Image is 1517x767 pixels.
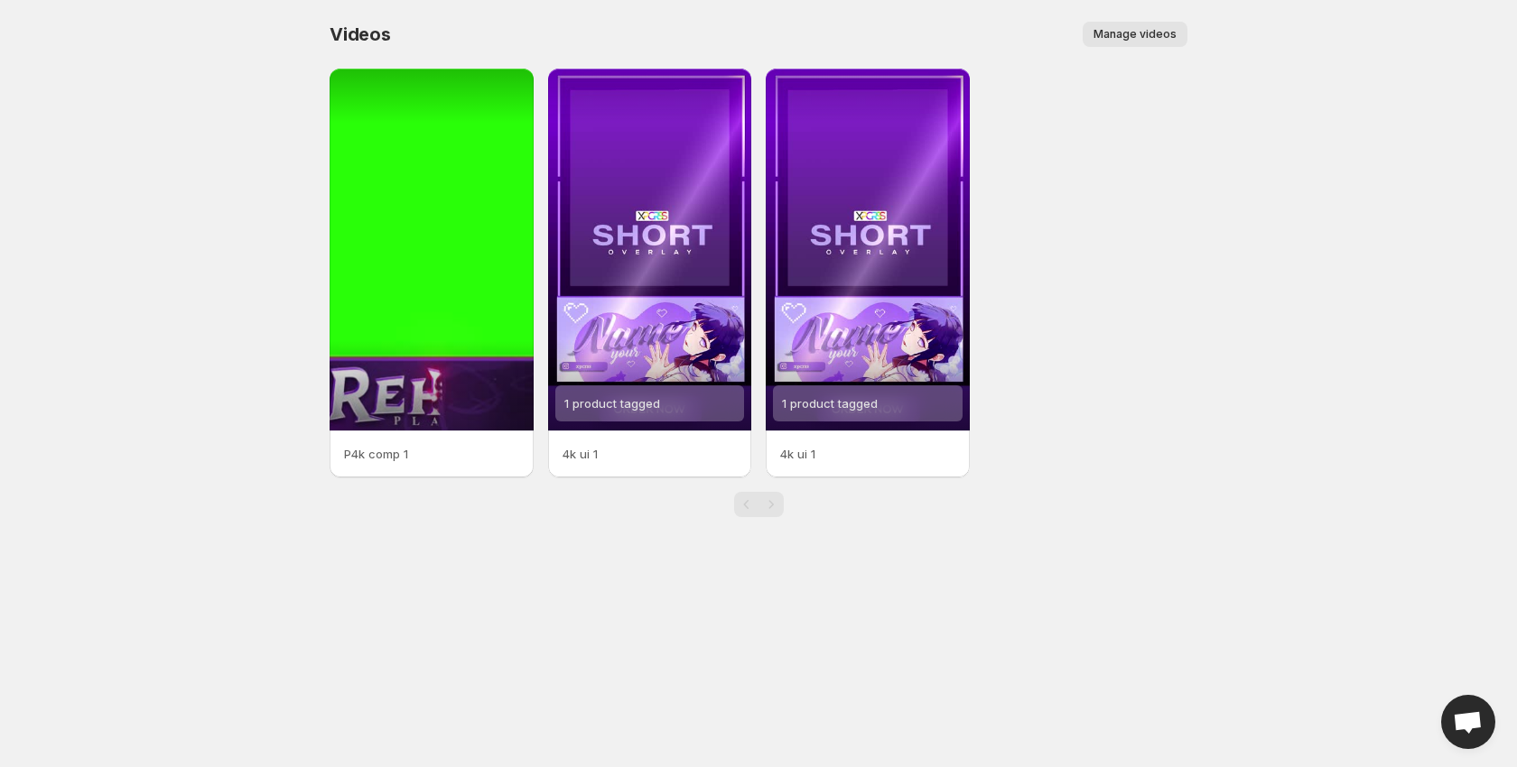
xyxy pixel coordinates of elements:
[734,492,784,517] nav: Pagination
[780,445,955,463] p: 4k ui 1
[344,445,519,463] p: P4k comp 1
[563,445,738,463] p: 4k ui 1
[1083,22,1187,47] button: Manage videos
[564,396,660,411] span: 1 product tagged
[1094,27,1177,42] span: Manage videos
[1441,695,1495,749] div: Open chat
[330,23,391,45] span: Videos
[782,396,878,411] span: 1 product tagged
